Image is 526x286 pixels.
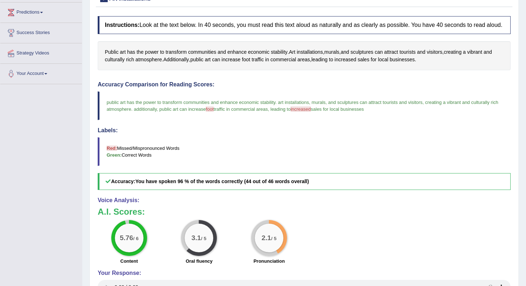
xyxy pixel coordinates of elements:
big: 2.1 [262,234,271,242]
span: public art has the power to transform communities and enhance economic stability [107,100,276,105]
h4: Accuracy Comparison for Reading Scores: [98,81,511,88]
span: , [326,100,327,105]
a: Strategy Videos [0,43,82,61]
span: Click to see word definition [188,48,216,56]
b: Instructions: [105,22,140,28]
span: and sculptures can attract tourists and visitors [328,100,423,105]
span: Click to see word definition [166,48,187,56]
span: murals [312,100,326,105]
a: Predictions [0,3,82,20]
span: Click to see word definition [127,48,135,56]
span: public art can increase [159,106,206,112]
div: . , , , . , , . [98,41,511,70]
label: Content [120,258,138,264]
span: Click to see word definition [444,48,462,56]
a: Success Stories [0,23,82,41]
span: Click to see word definition [297,56,310,63]
span: Click to see word definition [221,56,240,63]
span: Click to see word definition [324,48,339,56]
span: Click to see word definition [212,56,220,63]
span: Click to see word definition [137,48,143,56]
span: Click to see word definition [371,56,376,63]
span: Click to see word definition [417,48,425,56]
span: Click to see word definition [271,48,288,56]
span: Click to see word definition [335,56,356,63]
span: art installations [278,100,309,105]
small: / 6 [133,236,138,242]
span: Click to see word definition [105,48,118,56]
span: Click to see word definition [427,48,443,56]
span: Click to see word definition [329,56,333,63]
span: . [276,100,277,105]
span: Click to see word definition [136,56,162,63]
h4: Labels: [98,127,511,134]
blockquote: Missed/Mispronounced Words Correct Words [98,137,511,166]
span: Click to see word definition [163,56,189,63]
span: Click to see word definition [384,48,398,56]
b: Red: [107,146,117,151]
span: Click to see word definition [126,56,134,63]
h4: Voice Analysis: [98,197,511,204]
h4: Your Response: [98,270,511,276]
span: Click to see word definition [467,48,482,56]
span: , [309,100,311,105]
span: Click to see word definition [463,48,466,56]
span: Click to see word definition [190,56,204,63]
span: additionally [134,106,157,112]
span: increased [291,106,311,112]
span: Click to see word definition [399,48,415,56]
span: creating a vibrant and culturally rich atmosphere [107,100,500,112]
span: Click to see word definition [248,48,269,56]
span: , [157,106,158,112]
span: Click to see word definition [205,56,210,63]
span: Click to see word definition [227,48,247,56]
span: Click to see word definition [357,56,369,63]
span: , [268,106,269,112]
small: / 5 [271,236,277,242]
span: Click to see word definition [483,48,492,56]
span: Click to see word definition [378,56,388,63]
big: 3.1 [192,234,201,242]
small: / 5 [201,236,206,242]
span: Click to see word definition [105,56,125,63]
span: Click to see word definition [160,48,164,56]
span: traffic in commercial areas [214,106,268,112]
span: , [423,100,424,105]
span: leading to [271,106,291,112]
b: You have spoken 96 % of the words correctly (44 out of 46 words overall) [135,178,309,184]
span: Click to see word definition [218,48,226,56]
span: . [131,106,133,112]
span: Click to see word definition [252,56,264,63]
span: Click to see word definition [120,48,126,56]
span: Click to see word definition [265,56,269,63]
span: Click to see word definition [350,48,373,56]
span: Click to see word definition [242,56,250,63]
span: sales for local businesses [311,106,364,112]
label: Oral fluency [186,258,213,264]
span: Click to see word definition [341,48,349,56]
b: Green: [107,152,122,158]
span: Click to see word definition [311,56,327,63]
label: Pronunciation [253,258,284,264]
span: Click to see word definition [271,56,296,63]
span: Click to see word definition [297,48,323,56]
h4: Look at the text below. In 40 seconds, you must read this text aloud as naturally and as clearly ... [98,16,511,34]
span: Click to see word definition [289,48,295,56]
span: Click to see word definition [375,48,383,56]
a: Your Account [0,64,82,82]
span: Click to see word definition [145,48,159,56]
big: 5.76 [120,234,133,242]
h5: Accuracy: [98,173,511,190]
b: A.I. Scores: [98,207,145,216]
span: foot [206,106,214,112]
span: Click to see word definition [390,56,415,63]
